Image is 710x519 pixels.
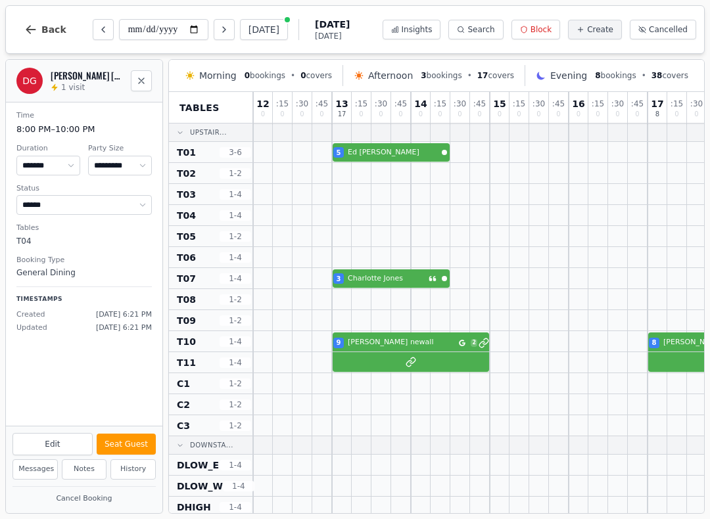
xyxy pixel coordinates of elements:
span: 0 [536,111,540,118]
span: [DATE] [315,31,350,41]
span: Downsta... [190,440,233,450]
button: Cancelled [630,20,696,39]
span: : 15 [355,100,367,108]
span: 0 [477,111,481,118]
span: : 15 [434,100,446,108]
span: Charlotte Jones [348,273,426,284]
span: 1 - 4 [223,481,254,491]
span: : 15 [592,100,604,108]
dd: 8:00 PM – 10:00 PM [16,123,152,136]
span: : 15 [671,100,683,108]
span: 0 [674,111,678,118]
span: T06 [177,251,196,264]
span: : 15 [276,100,289,108]
span: Created [16,309,45,321]
span: 0 [419,111,423,118]
span: T03 [177,188,196,201]
span: Search [467,24,494,35]
button: Back [14,14,77,45]
span: 1 - 2 [220,378,251,389]
span: : 30 [296,100,308,108]
span: • [467,70,472,81]
span: : 45 [473,100,486,108]
button: Seat Guest [97,434,156,455]
button: Next day [214,19,235,40]
button: Close [131,70,152,91]
span: 9 [337,338,341,348]
dt: Tables [16,223,152,234]
span: 0 [517,111,521,118]
span: T07 [177,272,196,285]
span: 8 [652,338,657,348]
span: : 45 [394,100,407,108]
span: 0 [379,111,383,118]
span: : 30 [532,100,545,108]
span: : 30 [611,100,624,108]
span: Upstair... [190,127,227,137]
span: T04 [177,209,196,222]
span: bookings [421,70,461,81]
span: bookings [245,70,285,81]
span: 0 [635,111,639,118]
svg: Customer message [429,275,437,282]
span: 1 - 4 [220,189,251,200]
span: Ed [PERSON_NAME] [348,147,439,158]
span: Updated [16,323,47,334]
span: T09 [177,314,196,327]
span: 3 - 6 [220,147,251,158]
span: 0 [615,111,619,118]
span: 17 [477,71,488,80]
h2: [PERSON_NAME] [PERSON_NAME] [51,69,123,82]
span: 1 - 2 [220,399,251,410]
span: covers [651,70,688,81]
span: 14 [414,99,427,108]
span: C1 [177,377,190,390]
button: Search [448,20,503,39]
span: bookings [595,70,636,81]
dt: Party Size [88,143,152,154]
button: [DATE] [240,19,288,40]
span: 16 [572,99,584,108]
span: 0 [398,111,402,118]
span: 0 [498,111,502,118]
span: T08 [177,293,196,306]
span: Morning [199,69,237,82]
span: [DATE] [315,18,350,31]
span: T01 [177,146,196,159]
span: • [642,70,646,81]
span: C3 [177,419,190,432]
p: Timestamps [16,295,152,304]
span: 1 visit [61,82,85,93]
span: DLOW_W [177,480,223,493]
span: Cancelled [649,24,688,35]
span: 2 [471,339,477,347]
span: : 30 [375,100,387,108]
span: 1 - 2 [220,420,251,431]
span: Block [531,24,552,35]
span: 1 - 2 [220,231,251,242]
span: DHIGH [177,501,211,514]
button: Messages [12,459,58,480]
span: T11 [177,356,196,369]
span: : 30 [454,100,466,108]
span: 8 [595,71,600,80]
span: 1 - 2 [220,294,251,305]
button: Edit [12,433,93,455]
span: 0 [694,111,698,118]
span: [PERSON_NAME] newall [348,337,456,348]
span: 0 [300,111,304,118]
span: T05 [177,230,196,243]
span: Afternoon [368,69,413,82]
span: Back [41,25,66,34]
svg: Google booking [459,340,465,346]
span: 17 [338,111,346,118]
span: Evening [550,69,587,82]
span: T02 [177,167,196,180]
span: Tables [179,101,220,114]
button: Insights [383,20,441,39]
span: covers [300,70,332,81]
dt: Duration [16,143,80,154]
span: 3 [421,71,426,80]
span: DLOW_E [177,459,219,472]
dt: Status [16,183,152,194]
